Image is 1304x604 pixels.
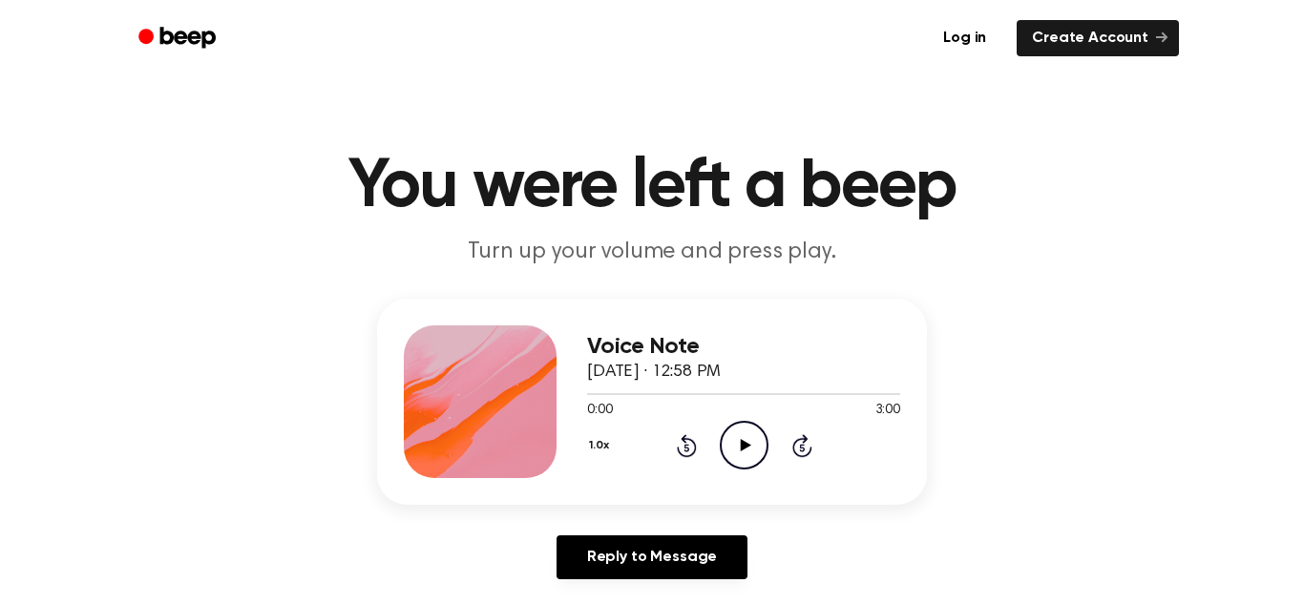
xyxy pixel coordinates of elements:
[587,364,721,381] span: [DATE] · 12:58 PM
[587,334,900,360] h3: Voice Note
[875,401,900,421] span: 3:00
[125,20,233,57] a: Beep
[587,401,612,421] span: 0:00
[163,153,1141,221] h1: You were left a beep
[587,429,616,462] button: 1.0x
[1017,20,1179,56] a: Create Account
[285,237,1019,268] p: Turn up your volume and press play.
[557,535,747,579] a: Reply to Message
[924,16,1005,60] a: Log in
